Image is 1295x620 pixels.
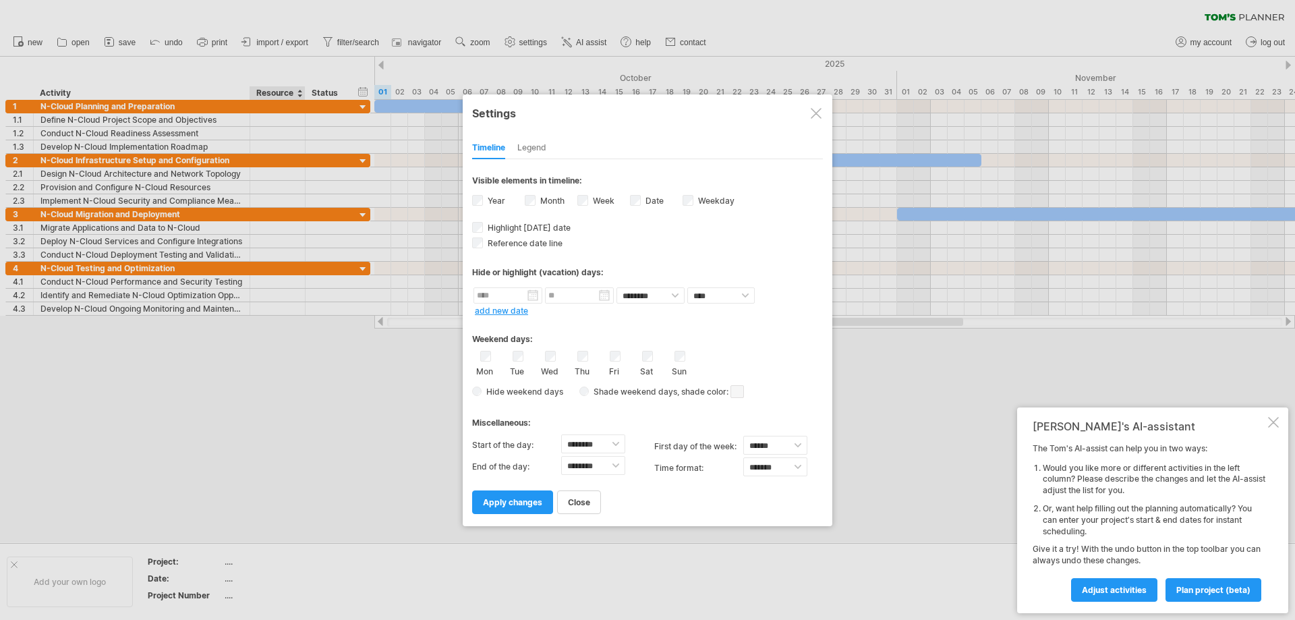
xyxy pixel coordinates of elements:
[568,497,590,507] span: close
[517,138,546,159] div: Legend
[472,405,823,431] div: Miscellaneous:
[654,457,743,479] label: Time format:
[509,364,525,376] label: Tue
[472,456,561,478] label: End of the day:
[482,387,563,397] span: Hide weekend days
[1165,578,1261,602] a: plan project (beta)
[638,364,655,376] label: Sat
[472,138,505,159] div: Timeline
[472,490,553,514] a: apply changes
[472,101,823,125] div: Settings
[670,364,687,376] label: Sun
[1043,503,1265,537] li: Or, want help filling out the planning automatically? You can enter your project's start & end da...
[1033,443,1265,601] div: The Tom's AI-assist can help you in two ways: Give it a try! With the undo button in the top tool...
[695,196,735,206] label: Weekday
[472,434,561,456] label: Start of the day:
[472,321,823,347] div: Weekend days:
[590,196,614,206] label: Week
[606,364,623,376] label: Fri
[538,196,565,206] label: Month
[730,385,744,398] span: click here to change the shade color
[485,196,505,206] label: Year
[1033,420,1265,433] div: [PERSON_NAME]'s AI-assistant
[677,384,744,400] span: , shade color:
[483,497,542,507] span: apply changes
[485,238,563,248] span: Reference date line
[589,387,677,397] span: Shade weekend days
[1071,578,1157,602] a: Adjust activities
[573,364,590,376] label: Thu
[654,436,743,457] label: first day of the week:
[643,196,664,206] label: Date
[485,223,571,233] span: Highlight [DATE] date
[476,364,493,376] label: Mon
[1082,585,1147,595] span: Adjust activities
[1176,585,1250,595] span: plan project (beta)
[472,267,823,277] div: Hide or highlight (vacation) days:
[472,175,823,190] div: Visible elements in timeline:
[1043,463,1265,497] li: Would you like more or different activities in the left column? Please describe the changes and l...
[541,364,558,376] label: Wed
[557,490,601,514] a: close
[475,306,528,316] a: add new date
